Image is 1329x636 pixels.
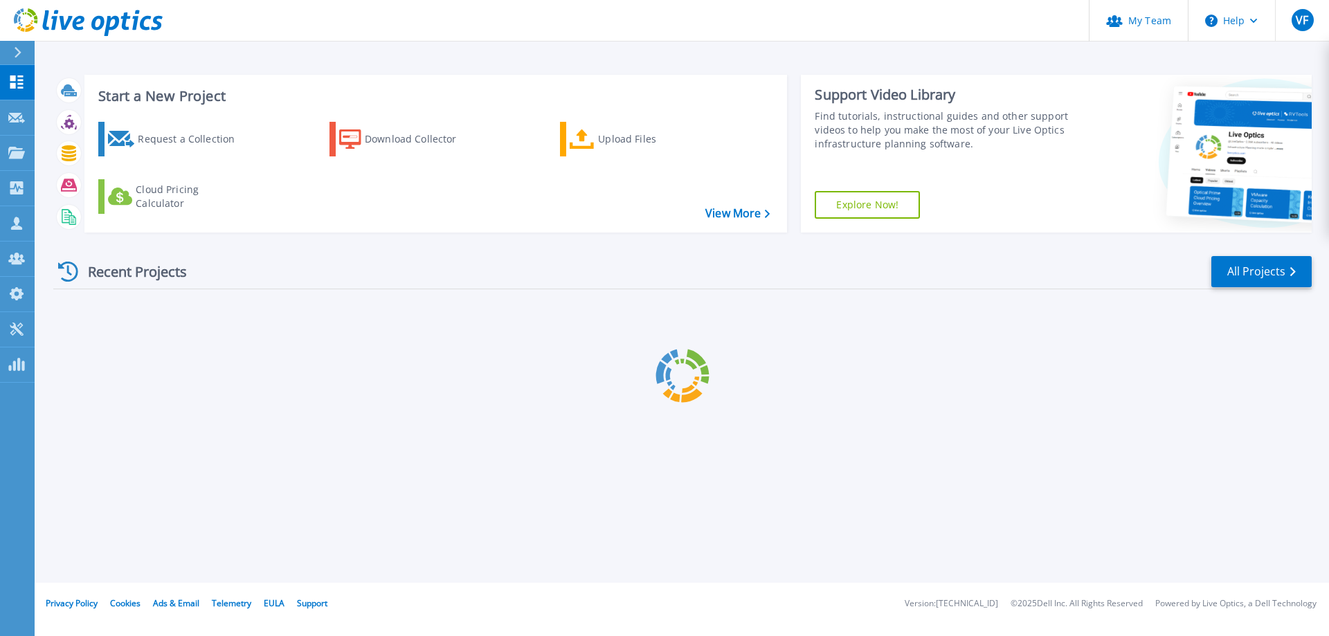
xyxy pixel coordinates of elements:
div: Download Collector [365,125,476,153]
li: Powered by Live Optics, a Dell Technology [1155,599,1317,608]
a: Cookies [110,597,141,609]
a: Privacy Policy [46,597,98,609]
a: Telemetry [212,597,251,609]
a: View More [705,207,770,220]
span: VF [1296,15,1308,26]
a: All Projects [1211,256,1312,287]
a: Cloud Pricing Calculator [98,179,253,214]
a: Download Collector [329,122,484,156]
div: Upload Files [598,125,709,153]
a: EULA [264,597,284,609]
div: Recent Projects [53,255,206,289]
li: Version: [TECHNICAL_ID] [905,599,998,608]
a: Ads & Email [153,597,199,609]
a: Request a Collection [98,122,253,156]
a: Upload Files [560,122,714,156]
a: Support [297,597,327,609]
div: Support Video Library [815,86,1075,104]
div: Find tutorials, instructional guides and other support videos to help you make the most of your L... [815,109,1075,151]
div: Request a Collection [138,125,248,153]
h3: Start a New Project [98,89,770,104]
li: © 2025 Dell Inc. All Rights Reserved [1011,599,1143,608]
div: Cloud Pricing Calculator [136,183,246,210]
a: Explore Now! [815,191,920,219]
